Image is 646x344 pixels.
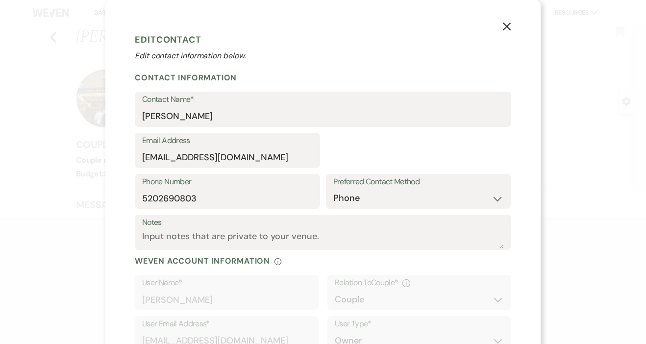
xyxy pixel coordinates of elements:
[142,107,504,126] input: First and Last Name
[135,73,511,83] h2: Contact Information
[142,93,504,107] label: Contact Name*
[142,276,311,290] label: User Name*
[135,32,511,47] h1: Edit Contact
[142,175,313,189] label: Phone Number
[335,276,504,290] div: Relation To Couple *
[142,216,504,230] label: Notes
[333,175,504,189] label: Preferred Contact Method
[135,256,511,266] div: Weven Account Information
[335,317,504,331] label: User Type*
[135,50,511,62] p: Edit contact information below.
[142,134,313,148] label: Email Address
[142,317,311,331] label: User Email Address*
